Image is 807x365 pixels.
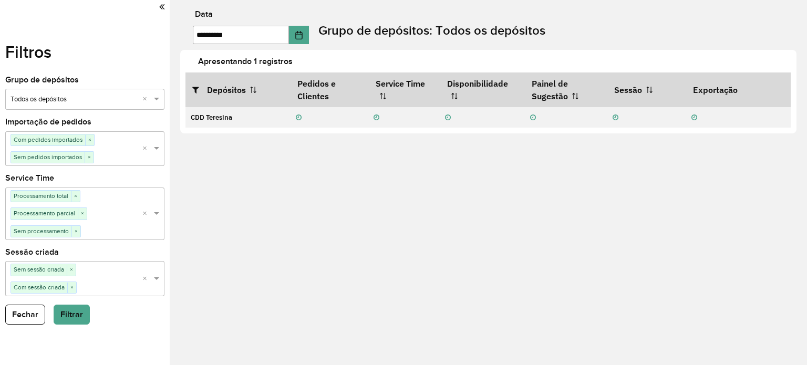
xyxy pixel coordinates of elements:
span: Clear all [142,143,151,154]
span: × [71,226,80,237]
i: Abrir/fechar filtros [192,86,207,94]
label: Service Time [5,172,54,184]
th: Service Time [368,72,440,107]
span: × [67,265,76,275]
span: Clear all [142,274,151,285]
th: Pedidos e Clientes [291,72,368,107]
span: × [71,191,80,202]
button: Choose Date [289,26,309,44]
strong: CDD Teresina [191,113,232,122]
span: Sem pedidos importados [11,152,85,162]
label: Grupo de depósitos: Todos os depósitos [318,21,545,40]
span: × [78,208,87,219]
th: Painel de Sugestão [525,72,607,107]
i: Não realizada [296,114,302,121]
th: Sessão [607,72,686,107]
button: Fechar [5,305,45,325]
span: × [85,135,94,145]
i: Não realizada [613,114,618,121]
i: Não realizada [530,114,536,121]
span: × [85,152,94,163]
i: Não realizada [445,114,451,121]
span: Sem sessão criada [11,264,67,275]
th: Depósitos [185,72,291,107]
i: Não realizada [691,114,697,121]
span: Sem processamento [11,226,71,236]
span: Com sessão criada [11,282,67,293]
label: Sessão criada [5,246,59,258]
span: Processamento total [11,191,71,201]
span: Clear all [142,208,151,220]
span: Clear all [142,94,151,105]
span: Processamento parcial [11,208,78,218]
th: Disponibilidade [440,72,525,107]
span: Com pedidos importados [11,134,85,145]
button: Filtrar [54,305,90,325]
label: Importação de pedidos [5,116,91,128]
label: Grupo de depósitos [5,74,79,86]
label: Filtros [5,39,51,65]
span: × [67,283,76,293]
label: Data [195,8,213,20]
th: Exportação [686,72,791,107]
i: Não realizada [374,114,379,121]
